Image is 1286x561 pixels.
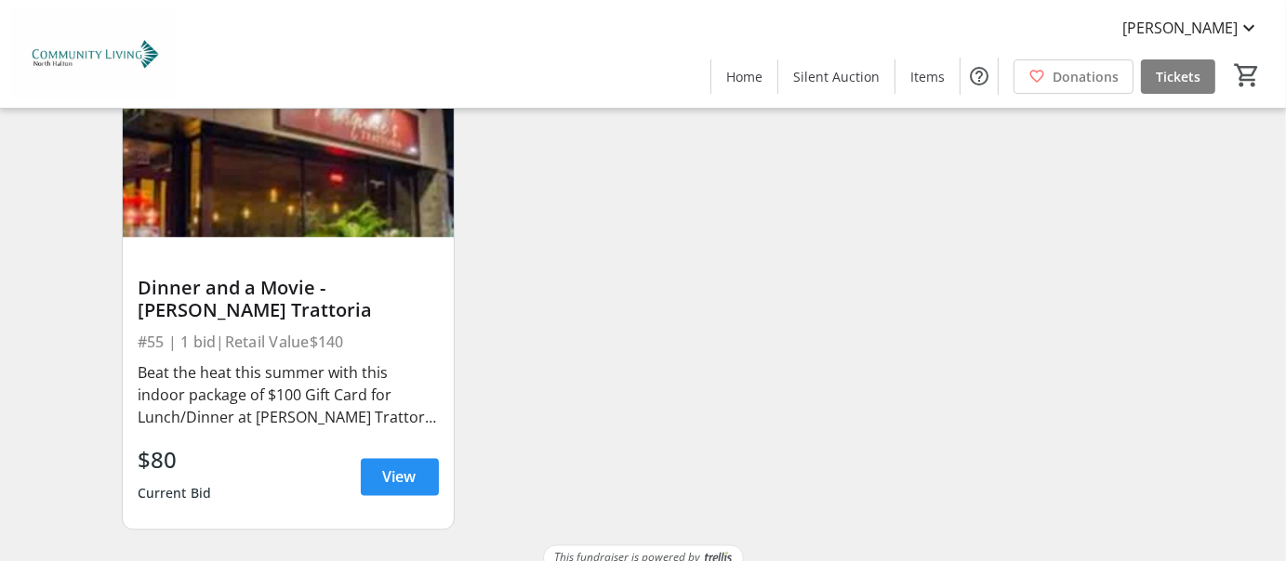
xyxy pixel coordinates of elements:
span: Items [910,67,945,86]
div: $80 [138,444,212,477]
a: Home [711,59,777,94]
a: Silent Auction [778,59,895,94]
span: [PERSON_NAME] [1122,17,1238,39]
a: View [361,459,439,496]
button: [PERSON_NAME] [1107,13,1275,43]
span: Donations [1053,67,1119,86]
span: Tickets [1156,67,1200,86]
button: Help [961,58,998,95]
img: Community Living North Halton's Logo [11,7,177,100]
div: Current Bid [138,477,212,511]
span: Home [726,67,762,86]
button: Cart [1230,59,1264,92]
div: Beat the heat this summer with this indoor package of $100 Gift Card for Lunch/Dinner at [PERSON_... [138,362,439,429]
div: #55 | 1 bid | Retail Value $140 [138,329,439,355]
a: Tickets [1141,59,1215,94]
a: Items [895,59,960,94]
div: Dinner and a Movie - [PERSON_NAME] Trattoria [138,277,439,321]
span: Silent Auction [793,67,880,86]
span: View [383,466,417,489]
a: Donations [1014,59,1134,94]
img: Dinner and a Movie - Pasquale's Trattoria [123,52,454,238]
